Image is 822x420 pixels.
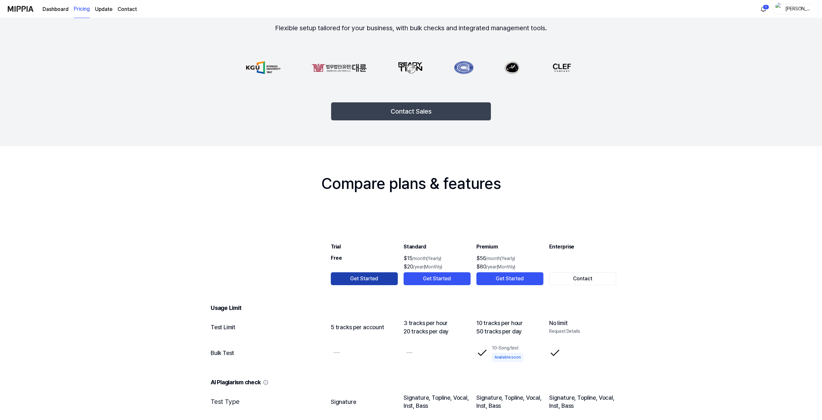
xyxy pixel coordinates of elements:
[758,4,769,14] button: 알림1
[74,0,90,18] a: Pricing
[492,344,523,352] div: 10-Song/test
[275,23,547,33] div: Flexible setup tailored for your business, with bulk checks and integrated management tools.
[486,256,515,261] span: /month(Yearly)
[775,3,783,15] img: profile
[331,243,398,251] div: Trial
[492,353,523,362] div: Available soon
[205,314,325,340] td: Test Limit
[311,61,367,74] img: partner-logo-1
[454,61,474,74] img: partner-logo-3
[398,61,423,74] img: partner-logo-2
[773,4,814,14] button: profile[PERSON_NAME]
[476,314,544,340] td: 10 tracks per hour 50 tracks per day
[331,254,398,272] div: Free
[476,243,543,251] div: Premium
[413,264,442,269] span: /year(Monthly)
[404,254,471,263] div: $15
[763,5,769,10] div: 1
[760,5,767,13] img: 알림
[476,389,544,415] td: Signature, Topline, Vocal, Inst, Bass
[549,327,616,336] div: Request Details
[205,292,616,314] td: Usage Limit
[476,263,543,271] div: $80
[211,376,616,388] div: AI Plagiarism check
[505,61,520,74] img: partner-logo-4
[331,272,398,285] button: Get Started
[549,275,616,282] a: Contact
[549,389,616,415] td: Signature, Topline, Vocal, Inst, Bass
[205,340,325,366] td: Bulk Test
[785,5,810,12] div: [PERSON_NAME]
[404,243,471,251] div: Standard
[549,243,616,251] div: Enterprise
[330,314,398,340] td: 5 tracks per account
[246,61,281,74] img: partner-logo-0
[205,389,325,415] td: Test Type
[550,61,574,74] img: partner-logo-5
[403,314,471,340] td: 3 tracks per hour 20 tracks per day
[476,254,543,263] div: $56
[549,319,616,327] div: No limit
[95,5,112,13] a: Update
[43,5,69,13] a: Dashboard
[330,389,398,415] td: Signature
[404,272,471,285] button: Get Started
[331,102,491,120] button: Contact Sales
[404,263,471,271] div: $20
[476,272,543,285] button: Get Started
[549,272,616,285] button: Contact
[403,389,471,415] td: Signature, Topline, Vocal, Inst, Bass
[118,5,137,13] a: Contact
[321,172,501,195] div: Compare plans & features
[412,256,441,261] span: /month(Yearly)
[486,264,515,269] span: /year(Monthly)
